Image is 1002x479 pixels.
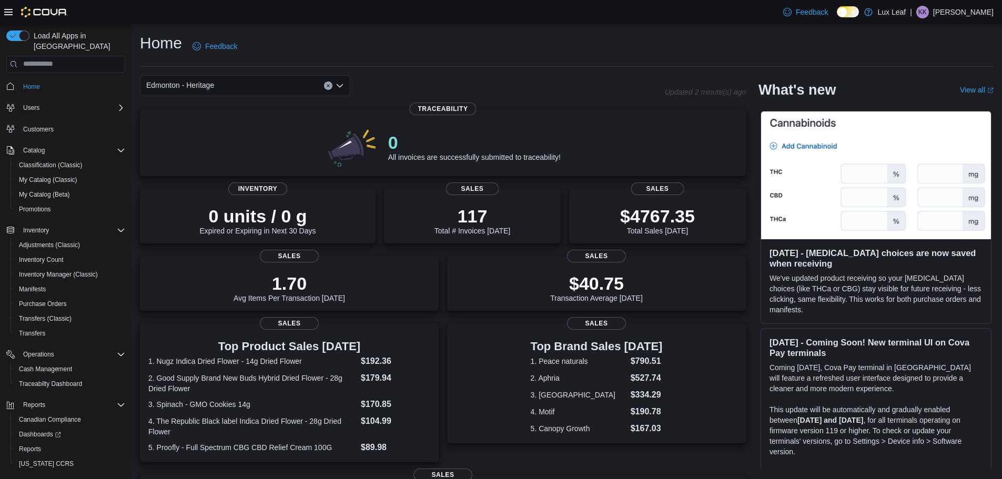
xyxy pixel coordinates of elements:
[15,312,125,325] span: Transfers (Classic)
[770,337,983,358] h3: [DATE] - Coming Soon! New terminal UI on Cova Pay terminals
[434,206,510,227] p: 117
[388,132,561,153] p: 0
[11,297,129,311] button: Purchase Orders
[15,203,55,216] a: Promotions
[23,401,45,409] span: Reports
[15,428,65,441] a: Dashboards
[960,86,994,94] a: View allExternal link
[15,327,125,340] span: Transfers
[234,273,345,302] div: Avg Items Per Transaction [DATE]
[15,159,87,171] a: Classification (Classic)
[409,103,476,115] span: Traceability
[234,273,345,294] p: 1.70
[19,415,81,424] span: Canadian Compliance
[11,456,129,471] button: [US_STATE] CCRS
[188,36,241,57] a: Feedback
[23,146,45,155] span: Catalog
[15,378,86,390] a: Traceabilty Dashboard
[770,248,983,269] h3: [DATE] - [MEDICAL_DATA] choices are now saved when receiving
[531,373,626,383] dt: 2. Aphria
[11,187,129,202] button: My Catalog (Beta)
[21,7,68,17] img: Cova
[770,362,983,394] p: Coming [DATE], Cova Pay terminal in [GEOGRAPHIC_DATA] will feature a refreshed user interface des...
[23,83,40,91] span: Home
[631,405,663,418] dd: $190.78
[19,256,64,264] span: Inventory Count
[446,182,499,195] span: Sales
[19,144,125,157] span: Catalog
[15,174,82,186] a: My Catalog (Classic)
[19,176,77,184] span: My Catalog (Classic)
[15,253,125,266] span: Inventory Count
[19,123,125,136] span: Customers
[567,250,626,262] span: Sales
[23,350,54,359] span: Operations
[148,416,357,437] dt: 4. The Republic Black label Indica Dried Flower - 28g Dried Flower
[15,443,45,455] a: Reports
[23,226,49,235] span: Inventory
[918,6,927,18] span: KK
[19,314,72,323] span: Transfers (Classic)
[550,273,643,302] div: Transaction Average [DATE]
[148,356,357,366] dt: 1. Nugz Indica Dried Flower - 14g Dried Flower
[910,6,912,18] p: |
[620,206,695,235] div: Total Sales [DATE]
[11,252,129,267] button: Inventory Count
[361,372,430,384] dd: $179.94
[140,33,182,54] h1: Home
[15,239,125,251] span: Adjustments (Classic)
[15,327,49,340] a: Transfers
[11,282,129,297] button: Manifests
[15,188,74,201] a: My Catalog (Beta)
[23,104,39,112] span: Users
[878,6,906,18] p: Lux Leaf
[19,161,83,169] span: Classification (Classic)
[361,415,430,427] dd: $104.99
[797,416,863,424] strong: [DATE] and [DATE]
[2,223,129,238] button: Inventory
[15,239,84,251] a: Adjustments (Classic)
[631,355,663,368] dd: $790.51
[11,326,129,341] button: Transfers
[228,182,287,195] span: Inventory
[11,267,129,282] button: Inventory Manager (Classic)
[779,2,832,23] a: Feedback
[19,224,125,237] span: Inventory
[19,224,53,237] button: Inventory
[665,88,746,96] p: Updated 2 minute(s) ago
[15,457,78,470] a: [US_STATE] CCRS
[19,205,51,213] span: Promotions
[987,87,994,94] svg: External link
[15,253,68,266] a: Inventory Count
[531,390,626,400] dt: 3. [GEOGRAPHIC_DATA]
[15,203,125,216] span: Promotions
[19,380,82,388] span: Traceabilty Dashboard
[19,80,44,93] a: Home
[19,399,49,411] button: Reports
[19,101,125,114] span: Users
[434,206,510,235] div: Total # Invoices [DATE]
[15,268,102,281] a: Inventory Manager (Classic)
[148,399,357,410] dt: 3. Spinach - GMO Cookies 14g
[15,174,125,186] span: My Catalog (Classic)
[260,317,319,330] span: Sales
[531,423,626,434] dt: 5. Canopy Growth
[205,41,237,52] span: Feedback
[15,159,125,171] span: Classification (Classic)
[15,363,125,375] span: Cash Management
[15,298,125,310] span: Purchase Orders
[620,206,695,227] p: $4767.35
[361,441,430,454] dd: $89.98
[200,206,316,235] div: Expired or Expiring in Next 30 Days
[15,363,76,375] a: Cash Management
[796,7,828,17] span: Feedback
[19,241,80,249] span: Adjustments (Classic)
[11,311,129,326] button: Transfers (Classic)
[19,348,58,361] button: Operations
[324,81,332,90] button: Clear input
[336,81,344,90] button: Open list of options
[11,442,129,456] button: Reports
[19,123,58,136] a: Customers
[916,6,929,18] div: Kacee Kennedy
